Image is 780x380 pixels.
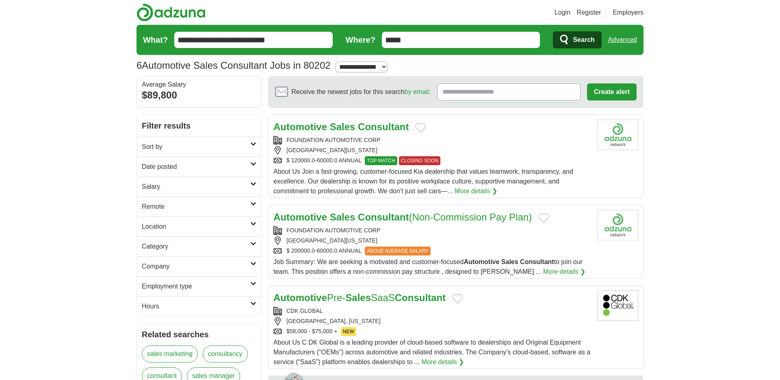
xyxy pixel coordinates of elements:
strong: Automotive [464,258,499,265]
a: by email [405,88,429,95]
span: ABOVE AVERAGE SALARY [365,247,431,256]
label: What? [143,34,168,46]
span: Search [573,32,594,48]
span: TOP MATCH [365,156,397,165]
strong: Sales [345,292,371,303]
div: $ 200000.0-60000.0 ANNUAL [273,247,591,256]
strong: Consultant [358,121,409,132]
div: [GEOGRAPHIC_DATA], [US_STATE] [273,317,591,325]
span: NEW [341,327,356,336]
a: Employment type [137,276,261,296]
strong: Automotive [273,292,327,303]
button: Create alert [587,83,637,100]
a: Register [577,8,601,17]
a: More details ❯ [455,186,497,196]
h2: Employment type [142,282,250,291]
div: FOUNDATION AUTOMOTIVE CORP [273,226,591,235]
div: FOUNDATION AUTOMOTIVE CORP [273,136,591,144]
div: $ 120000.0-60000.0 ANNUAL [273,156,591,165]
a: Category [137,236,261,256]
a: Automotive Sales Consultant [273,121,409,132]
button: Add to favorite jobs [452,294,463,304]
a: CDK GLOBAL [286,308,323,314]
img: Company logo [598,210,638,240]
label: Where? [346,34,375,46]
strong: Consultant [395,292,446,303]
span: About Us Join a fast-growing, customer-focused Kia dealership that values teamwork, transparency,... [273,168,573,194]
strong: Sales [501,258,518,265]
h2: Hours [142,301,250,311]
strong: Sales [330,121,355,132]
img: CDK Global logo [598,290,638,321]
span: CLOSING SOON [399,156,441,165]
a: Remote [137,197,261,216]
h2: Related searches [142,328,256,341]
button: Add to favorite jobs [538,213,549,223]
strong: Consultant [520,258,554,265]
h2: Date posted [142,162,250,172]
button: Search [553,31,601,48]
a: Company [137,256,261,276]
a: Hours [137,296,261,316]
h1: Automotive Sales Consultant Jobs in 80202 [136,60,331,71]
span: About Us C DK Global is a leading provider of cloud-based software to dealerships and Original Eq... [273,339,590,365]
div: $89,800 [142,88,256,103]
a: Advanced [608,32,637,48]
a: Date posted [137,157,261,177]
h2: Company [142,262,250,271]
h2: Location [142,222,250,231]
h2: Filter results [137,115,261,137]
span: Receive the newest jobs for this search : [291,87,430,97]
a: sales marketing [142,345,198,363]
span: 6 [136,58,142,73]
a: Login [555,8,570,17]
h2: Category [142,242,250,251]
a: Employers [613,8,643,17]
a: AutomotivePre-SalesSaaSConsultant [273,292,446,303]
div: [GEOGRAPHIC_DATA][US_STATE] [273,236,591,245]
h2: Remote [142,202,250,212]
span: Job Summary: We are seeking a motivated and customer-focused to join our team. This position offe... [273,258,583,275]
strong: Sales [330,212,355,223]
a: More details ❯ [543,267,586,277]
div: [GEOGRAPHIC_DATA][US_STATE] [273,146,591,155]
strong: Automotive [273,212,327,223]
img: Adzuna logo [136,3,206,22]
a: Sort by [137,137,261,157]
img: Company logo [598,120,638,150]
a: More details ❯ [422,357,464,367]
a: Location [137,216,261,236]
div: Average Salary [142,81,256,88]
a: Salary [137,177,261,197]
strong: Automotive [273,121,327,132]
button: Add to favorite jobs [415,123,426,133]
div: $58,000 - $75,000 + [273,327,591,336]
a: Automotive Sales Consultant(Non-Commission Pay Plan) [273,212,532,223]
h2: Sort by [142,142,250,152]
h2: Salary [142,182,250,192]
strong: Consultant [358,212,409,223]
a: consultancy [203,345,248,363]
